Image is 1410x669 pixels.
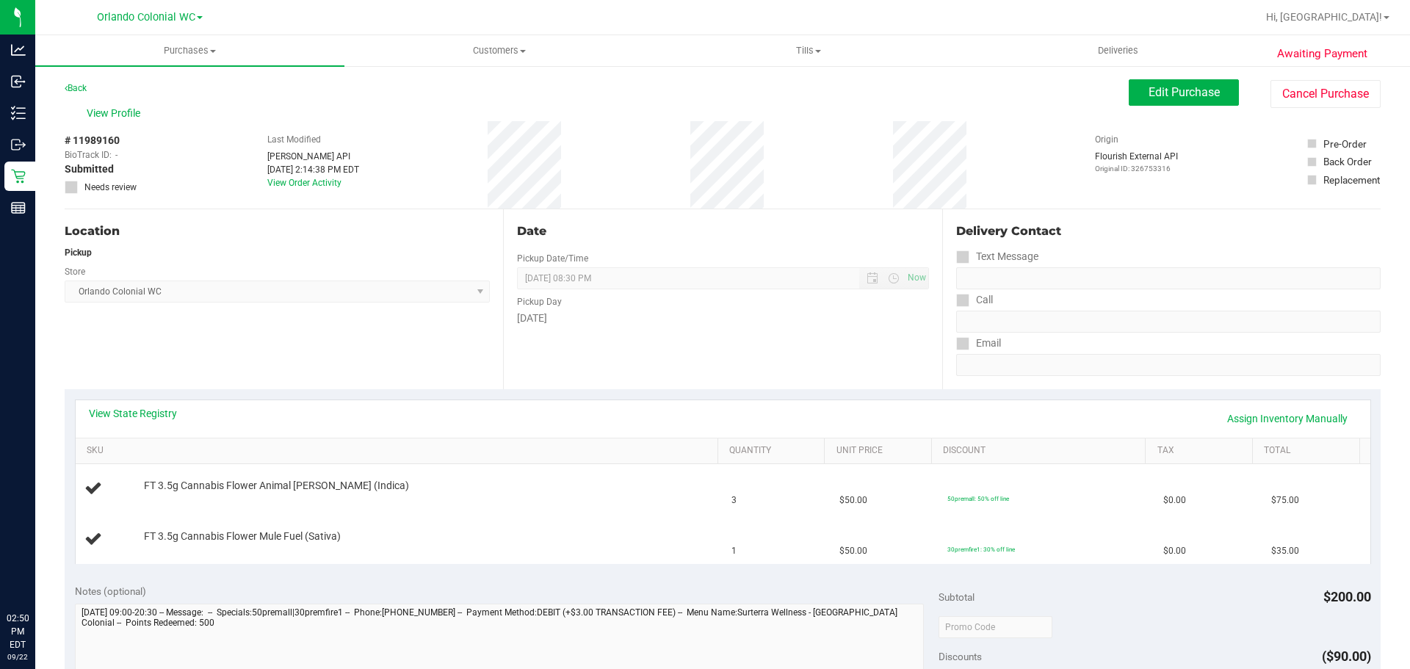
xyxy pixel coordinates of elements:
[7,612,29,651] p: 02:50 PM EDT
[65,83,87,93] a: Back
[35,35,344,66] a: Purchases
[1323,137,1367,151] div: Pre-Order
[97,11,195,23] span: Orlando Colonial WC
[1078,44,1158,57] span: Deliveries
[956,289,993,311] label: Call
[75,585,146,597] span: Notes (optional)
[1270,80,1381,108] button: Cancel Purchase
[1157,445,1247,457] a: Tax
[11,137,26,152] inline-svg: Outbound
[11,169,26,184] inline-svg: Retail
[1095,163,1178,174] p: Original ID: 326753316
[65,162,114,177] span: Submitted
[956,223,1381,240] div: Delivery Contact
[1163,544,1186,558] span: $0.00
[839,493,867,507] span: $50.00
[267,150,359,163] div: [PERSON_NAME] API
[1323,154,1372,169] div: Back Order
[65,148,112,162] span: BioTrack ID:
[1264,445,1353,457] a: Total
[65,247,92,258] strong: Pickup
[731,544,737,558] span: 1
[1266,11,1382,23] span: Hi, [GEOGRAPHIC_DATA]!
[943,445,1140,457] a: Discount
[836,445,926,457] a: Unit Price
[345,44,653,57] span: Customers
[1277,46,1367,62] span: Awaiting Payment
[84,181,137,194] span: Needs review
[517,223,928,240] div: Date
[939,616,1052,638] input: Promo Code
[939,591,975,603] span: Subtotal
[87,445,712,457] a: SKU
[947,546,1015,553] span: 30premfire1: 30% off line
[1271,544,1299,558] span: $35.00
[267,178,341,188] a: View Order Activity
[15,552,59,596] iframe: Resource center
[1218,406,1357,431] a: Assign Inventory Manually
[144,479,409,493] span: FT 3.5g Cannabis Flower Animal [PERSON_NAME] (Indica)
[1322,648,1371,664] span: ($90.00)
[87,106,145,121] span: View Profile
[1163,493,1186,507] span: $0.00
[517,295,562,308] label: Pickup Day
[517,311,928,326] div: [DATE]
[654,44,962,57] span: Tills
[11,106,26,120] inline-svg: Inventory
[144,529,341,543] span: FT 3.5g Cannabis Flower Mule Fuel (Sativa)
[729,445,819,457] a: Quantity
[1129,79,1239,106] button: Edit Purchase
[267,133,321,146] label: Last Modified
[956,311,1381,333] input: Format: (999) 999-9999
[11,43,26,57] inline-svg: Analytics
[956,267,1381,289] input: Format: (999) 999-9999
[35,44,344,57] span: Purchases
[89,406,177,421] a: View State Registry
[7,651,29,662] p: 09/22
[1095,133,1118,146] label: Origin
[65,265,85,278] label: Store
[956,246,1038,267] label: Text Message
[956,333,1001,354] label: Email
[1149,85,1220,99] span: Edit Purchase
[115,148,117,162] span: -
[1323,589,1371,604] span: $200.00
[947,495,1009,502] span: 50premall: 50% off line
[11,74,26,89] inline-svg: Inbound
[517,252,588,265] label: Pickup Date/Time
[654,35,963,66] a: Tills
[65,133,120,148] span: # 11989160
[731,493,737,507] span: 3
[1323,173,1380,187] div: Replacement
[963,35,1273,66] a: Deliveries
[839,544,867,558] span: $50.00
[65,223,490,240] div: Location
[1095,150,1178,174] div: Flourish External API
[11,200,26,215] inline-svg: Reports
[344,35,654,66] a: Customers
[1271,493,1299,507] span: $75.00
[43,549,61,567] iframe: Resource center unread badge
[267,163,359,176] div: [DATE] 2:14:38 PM EDT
